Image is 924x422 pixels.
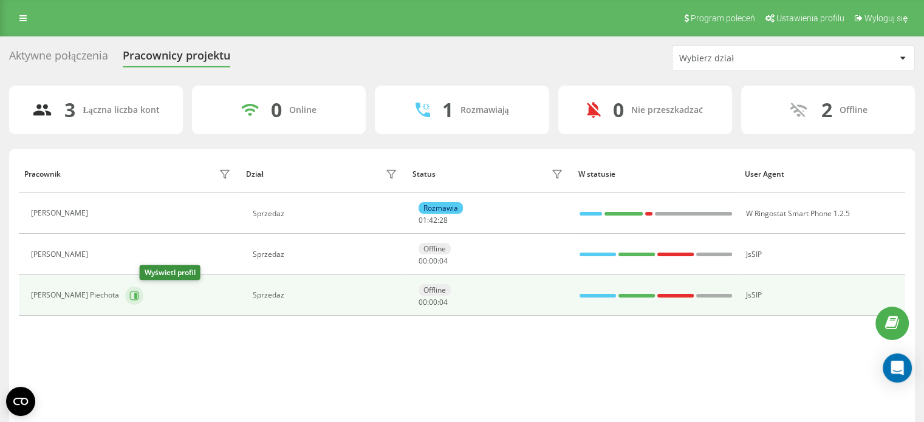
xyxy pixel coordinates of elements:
[83,105,159,115] div: Łączna liczba kont
[460,105,509,115] div: Rozmawiają
[864,13,908,23] span: Wyloguj się
[439,297,448,307] span: 04
[140,265,200,280] div: Wyświetl profil
[745,290,761,300] span: JsSIP
[578,170,733,179] div: W statusie
[745,249,761,259] span: JsSIP
[419,257,448,265] div: : :
[31,250,91,259] div: [PERSON_NAME]
[613,98,624,121] div: 0
[419,202,463,214] div: Rozmawia
[776,13,844,23] span: Ustawienia profilu
[745,208,849,219] span: W Ringostat Smart Phone 1.2.5
[883,353,912,383] div: Open Intercom Messenger
[412,170,436,179] div: Status
[419,215,427,225] span: 01
[289,105,317,115] div: Online
[253,291,400,299] div: Sprzedaz
[271,98,282,121] div: 0
[839,105,867,115] div: Offline
[691,13,755,23] span: Program poleceń
[631,105,703,115] div: Nie przeszkadzać
[123,49,230,68] div: Pracownicy projektu
[246,170,263,179] div: Dział
[419,284,451,296] div: Offline
[419,298,448,307] div: : :
[31,209,91,217] div: [PERSON_NAME]
[679,53,824,64] div: Wybierz dział
[419,216,448,225] div: : :
[419,243,451,254] div: Offline
[419,256,427,266] span: 00
[745,170,900,179] div: User Agent
[442,98,453,121] div: 1
[429,215,437,225] span: 42
[419,297,427,307] span: 00
[429,297,437,307] span: 00
[24,170,61,179] div: Pracownik
[253,250,400,259] div: Sprzedaz
[821,98,832,121] div: 2
[64,98,75,121] div: 3
[439,256,448,266] span: 04
[429,256,437,266] span: 00
[31,291,122,299] div: [PERSON_NAME] Piechota
[253,209,400,218] div: Sprzedaz
[9,49,108,68] div: Aktywne połączenia
[439,215,448,225] span: 28
[6,387,35,416] button: Open CMP widget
